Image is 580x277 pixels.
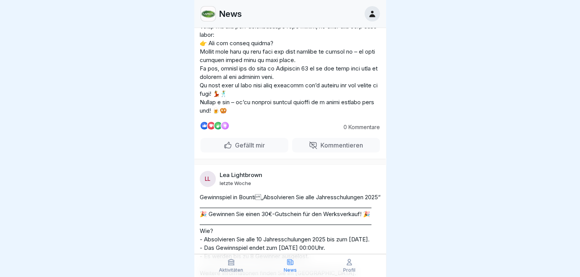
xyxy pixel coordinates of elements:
[232,141,265,149] p: Gefällt mir
[343,267,355,273] p: Profil
[220,172,262,179] p: Lea Lightbrown
[220,180,251,186] p: letzte Woche
[201,7,215,21] img: kf7i1i887rzam0di2wc6oekd.png
[338,124,380,130] p: 0 Kommentare
[219,267,243,273] p: Aktivitäten
[284,267,297,273] p: News
[219,9,242,19] p: News
[317,141,363,149] p: Kommentieren
[200,171,216,187] div: LL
